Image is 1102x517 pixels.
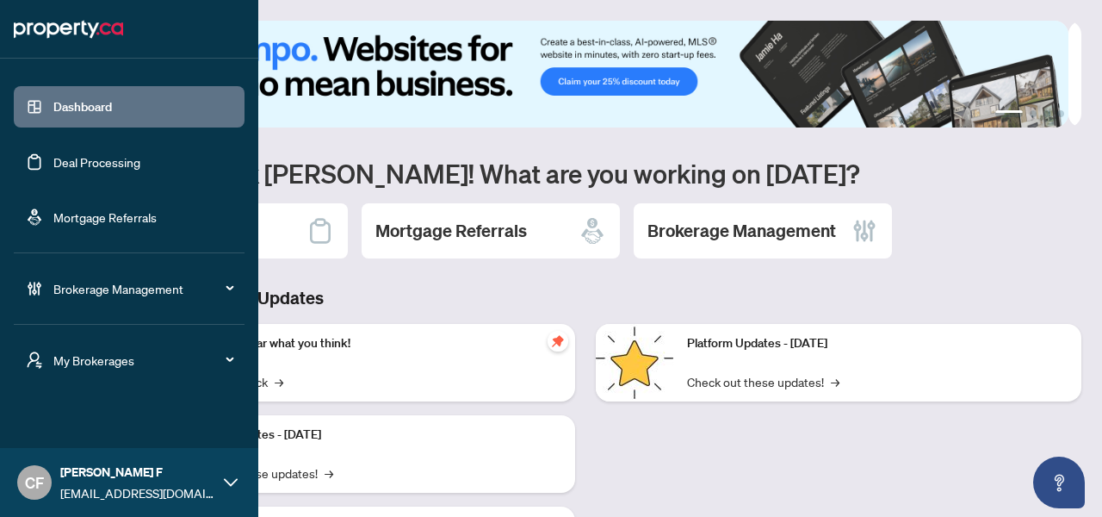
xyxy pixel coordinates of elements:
span: → [325,464,333,483]
span: [PERSON_NAME] F [60,463,215,482]
img: logo [14,16,123,43]
a: Mortgage Referrals [53,209,157,225]
img: Slide 0 [90,21,1068,128]
a: Deal Processing [53,154,140,170]
span: My Brokerages [53,351,232,370]
a: Dashboard [53,99,112,115]
span: → [831,372,839,391]
span: Brokerage Management [53,279,232,298]
p: Platform Updates - [DATE] [181,426,561,445]
button: 3 [1043,110,1050,117]
a: Check out these updates!→ [687,372,839,391]
img: Platform Updates - June 23, 2025 [596,324,673,402]
h2: Brokerage Management [647,219,836,243]
h3: Brokerage & Industry Updates [90,286,1081,310]
span: CF [25,470,44,495]
p: Platform Updates - [DATE] [687,334,1068,353]
p: We want to hear what you think! [181,334,561,353]
button: 2 [1030,110,1037,117]
h2: Mortgage Referrals [375,219,527,243]
button: 1 [995,110,1023,117]
h1: Welcome back [PERSON_NAME]! What are you working on [DATE]? [90,157,1081,190]
span: [EMAIL_ADDRESS][DOMAIN_NAME] [60,483,215,502]
span: → [275,372,283,391]
span: pushpin [548,331,568,352]
span: user-switch [26,352,43,369]
button: Open asap [1033,457,1085,508]
button: 4 [1057,110,1064,117]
